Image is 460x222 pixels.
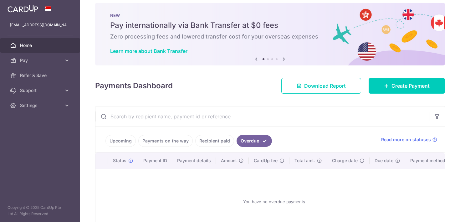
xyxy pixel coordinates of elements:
[294,157,315,164] span: Total amt.
[20,57,61,64] span: Pay
[20,42,61,49] span: Home
[95,3,445,65] img: Bank transfer banner
[381,137,431,143] span: Read more on statuses
[254,157,278,164] span: CardUp fee
[221,157,237,164] span: Amount
[332,157,358,164] span: Charge date
[20,102,61,109] span: Settings
[110,33,430,40] h6: Zero processing fees and lowered transfer cost for your overseas expenses
[20,87,61,94] span: Support
[20,72,61,79] span: Refer & Save
[138,135,193,147] a: Payments on the way
[375,157,393,164] span: Due date
[304,82,346,90] span: Download Report
[369,78,445,94] a: Create Payment
[95,106,430,126] input: Search by recipient name, payment id or reference
[110,13,430,18] p: NEW
[105,135,136,147] a: Upcoming
[138,152,172,169] th: Payment ID
[237,135,272,147] a: Overdue
[391,82,430,90] span: Create Payment
[113,157,126,164] span: Status
[405,152,453,169] th: Payment method
[95,80,173,91] h4: Payments Dashboard
[110,20,430,30] h5: Pay internationally via Bank Transfer at $0 fees
[195,135,234,147] a: Recipient paid
[10,22,70,28] p: [EMAIL_ADDRESS][DOMAIN_NAME]
[110,48,187,54] a: Learn more about Bank Transfer
[281,78,361,94] a: Download Report
[172,152,216,169] th: Payment details
[381,137,437,143] a: Read more on statuses
[8,5,38,13] img: CardUp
